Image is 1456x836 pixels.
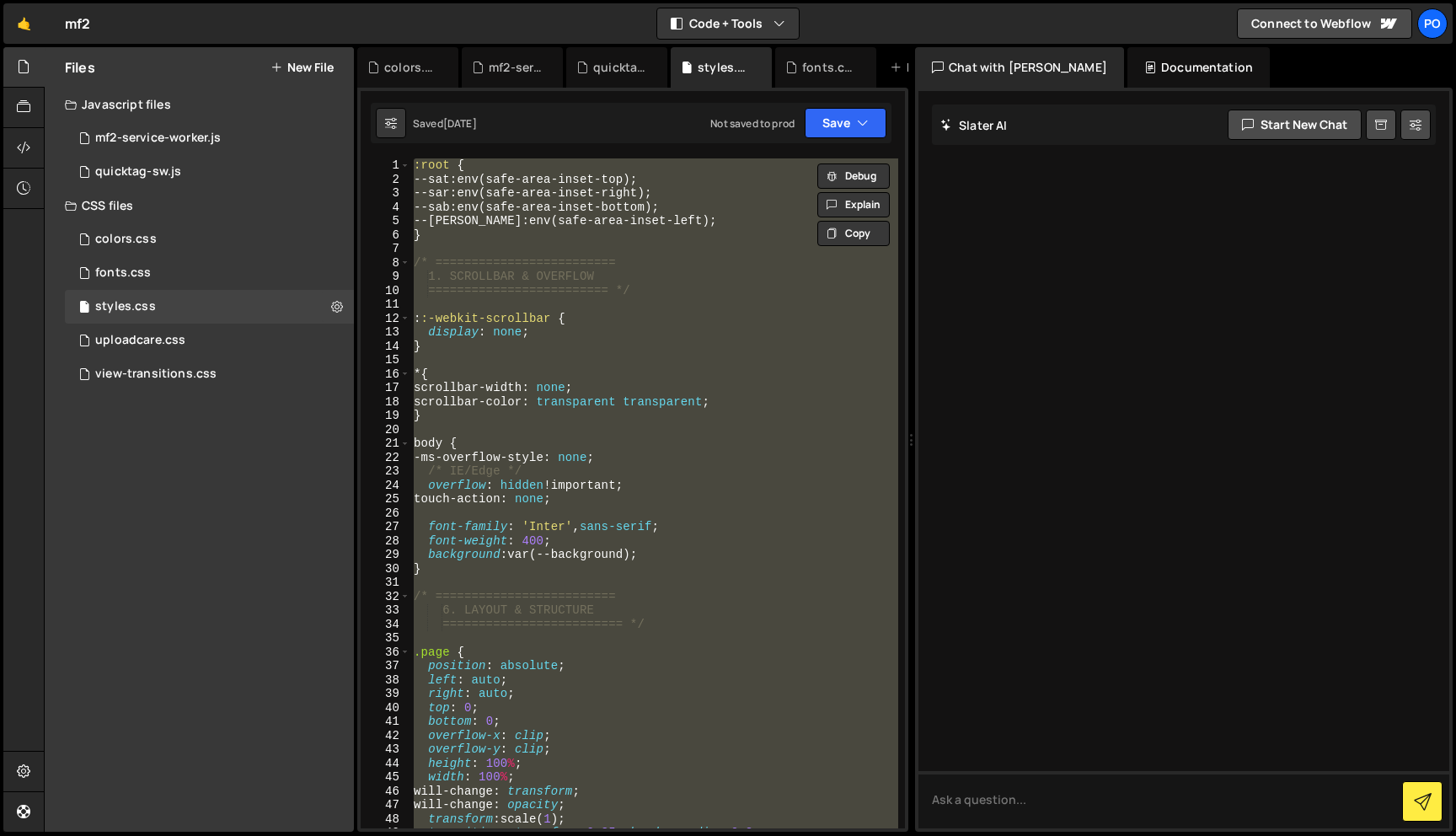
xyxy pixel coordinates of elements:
[361,158,410,173] div: 1
[95,232,157,247] div: colors.css
[361,506,410,521] div: 26
[361,395,410,410] div: 18
[698,59,752,76] div: styles.css
[95,333,185,348] div: uploadcare.css
[361,729,410,743] div: 42
[413,116,477,131] div: Saved
[1417,8,1448,39] a: Po
[95,299,156,314] div: styles.css
[802,59,856,76] div: fonts.css
[361,353,410,367] div: 15
[3,3,45,44] a: 🤙
[361,742,410,757] div: 43
[710,116,795,131] div: Not saved to prod
[361,618,410,632] div: 34
[361,437,410,451] div: 21
[384,59,438,76] div: colors.css
[361,492,410,506] div: 25
[361,228,410,243] div: 6
[65,256,354,290] div: 16238/43752.css
[95,131,221,146] div: mf2-service-worker.js
[361,631,410,646] div: 35
[361,423,410,437] div: 20
[915,47,1124,88] div: Chat with [PERSON_NAME]
[361,576,410,590] div: 31
[361,325,410,340] div: 13
[489,59,543,76] div: mf2-service-worker.js
[361,785,410,799] div: 46
[361,479,410,493] div: 24
[817,221,890,246] button: Copy
[361,798,410,812] div: 47
[361,562,410,576] div: 30
[361,548,410,562] div: 29
[361,646,410,660] div: 36
[65,290,354,324] div: 16238/43748.css
[361,214,410,228] div: 5
[361,701,410,715] div: 40
[361,284,410,298] div: 10
[940,117,1008,133] h2: Slater AI
[45,88,354,121] div: Javascript files
[657,8,799,39] button: Code + Tools
[361,673,410,688] div: 38
[361,812,410,827] div: 48
[361,173,410,187] div: 2
[593,59,647,76] div: quicktag-sw.js
[361,687,410,701] div: 39
[65,155,354,189] div: 16238/44782.js
[95,164,181,180] div: quicktag-sw.js
[361,520,410,534] div: 27
[361,297,410,312] div: 11
[1237,8,1412,39] a: Connect to Webflow
[817,192,890,217] button: Explain
[361,340,410,354] div: 14
[361,659,410,673] div: 37
[270,61,334,74] button: New File
[65,121,354,155] div: 16238/45019.js
[1228,110,1362,140] button: Start new chat
[361,256,410,271] div: 8
[890,59,961,76] div: New File
[361,201,410,215] div: 4
[361,534,410,549] div: 28
[361,367,410,382] div: 16
[65,357,354,391] div: 16238/43749.css
[65,13,90,34] div: mf2
[817,163,890,189] button: Debug
[361,451,410,465] div: 22
[361,186,410,201] div: 3
[361,715,410,729] div: 41
[65,324,354,357] div: 16238/43750.css
[361,381,410,395] div: 17
[361,242,410,256] div: 7
[95,367,217,382] div: view-transitions.css
[1127,47,1270,88] div: Documentation
[361,464,410,479] div: 23
[443,116,477,131] div: [DATE]
[361,270,410,284] div: 9
[805,108,886,138] button: Save
[361,603,410,618] div: 33
[361,409,410,423] div: 19
[65,58,95,77] h2: Files
[361,757,410,771] div: 44
[361,312,410,326] div: 12
[361,590,410,604] div: 32
[361,770,410,785] div: 45
[45,189,354,222] div: CSS files
[65,222,354,256] div: 16238/43751.css
[95,265,151,281] div: fonts.css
